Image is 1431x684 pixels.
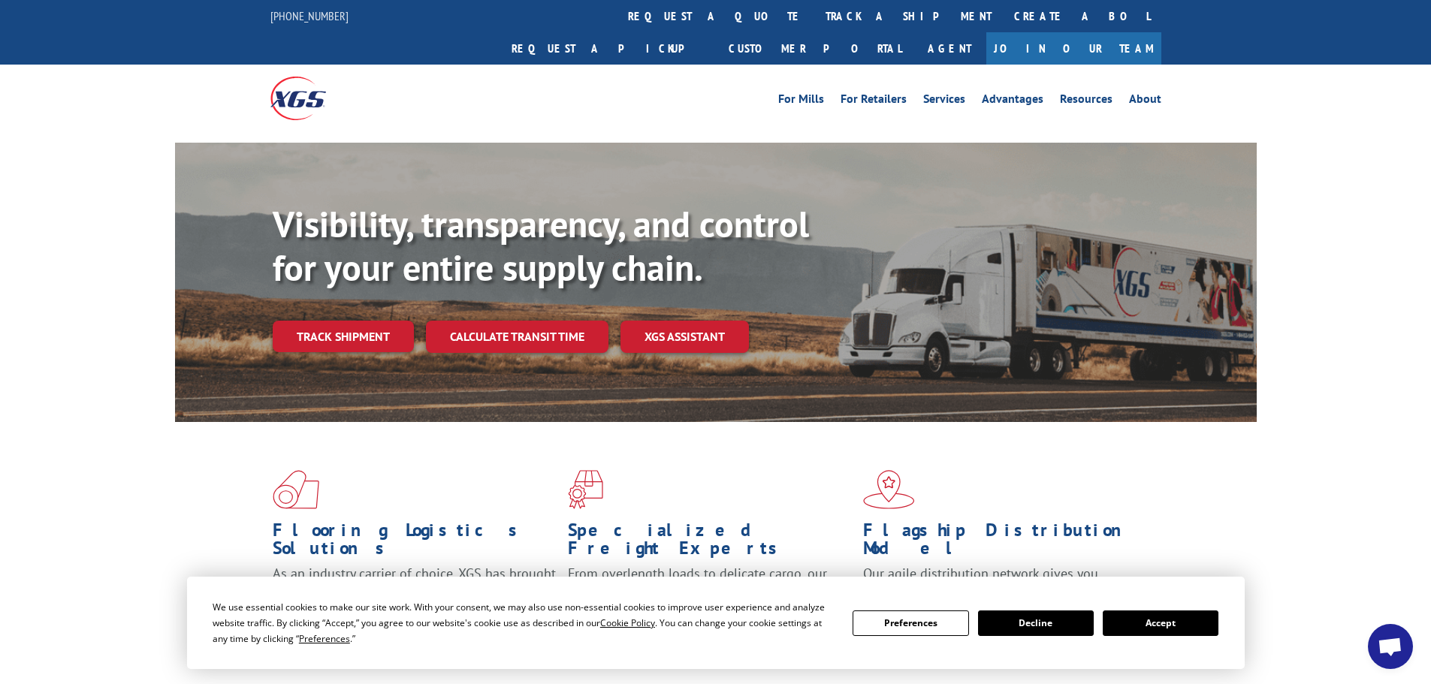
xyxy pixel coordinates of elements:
[600,616,655,629] span: Cookie Policy
[1060,93,1112,110] a: Resources
[1103,610,1218,636] button: Accept
[187,577,1245,669] div: Cookie Consent Prompt
[978,610,1094,636] button: Decline
[500,32,717,65] a: Request a pickup
[863,521,1147,565] h1: Flagship Distribution Model
[568,565,852,631] p: From overlength loads to delicate cargo, our experienced staff knows the best way to move your fr...
[913,32,986,65] a: Agent
[426,321,608,353] a: Calculate transit time
[273,321,414,352] a: Track shipment
[841,93,907,110] a: For Retailers
[923,93,965,110] a: Services
[270,8,349,23] a: [PHONE_NUMBER]
[986,32,1161,65] a: Join Our Team
[982,93,1043,110] a: Advantages
[568,470,603,509] img: xgs-icon-focused-on-flooring-red
[620,321,749,353] a: XGS ASSISTANT
[299,632,350,645] span: Preferences
[1129,93,1161,110] a: About
[568,521,852,565] h1: Specialized Freight Experts
[213,599,835,646] div: We use essential cookies to make our site work. With your consent, we may also use non-essential ...
[273,565,556,618] span: As an industry carrier of choice, XGS has brought innovation and dedication to flooring logistics...
[273,200,809,291] b: Visibility, transparency, and control for your entire supply chain.
[1368,624,1413,669] div: Open chat
[273,521,557,565] h1: Flooring Logistics Solutions
[853,610,968,636] button: Preferences
[717,32,913,65] a: Customer Portal
[863,565,1140,600] span: Our agile distribution network gives you nationwide inventory management on demand.
[273,470,319,509] img: xgs-icon-total-supply-chain-intelligence-red
[778,93,824,110] a: For Mills
[863,470,915,509] img: xgs-icon-flagship-distribution-model-red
